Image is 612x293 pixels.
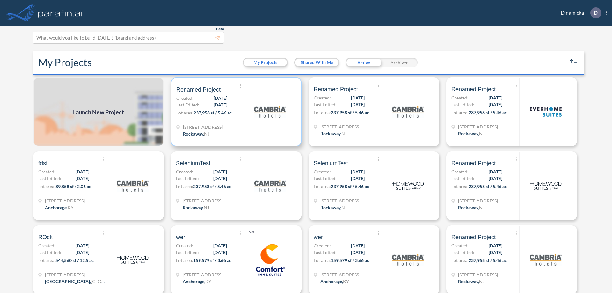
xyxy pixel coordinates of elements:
span: [DATE] [213,249,227,256]
div: Rockaway, NJ [320,130,347,137]
img: logo [37,6,84,19]
span: [DATE] [76,242,89,249]
span: Created: [176,95,193,101]
span: Rockaway , [320,205,341,210]
span: [DATE] [76,175,89,182]
span: Last Edited: [314,101,337,108]
div: Rockaway, NJ [183,204,209,211]
div: Dinamicka [551,7,607,18]
img: logo [254,244,286,276]
span: 237,958 sf / 5.46 ac [331,184,369,189]
span: NJ [479,279,484,284]
a: SeleniumTestCreated:[DATE]Last Edited:[DATE]Lot area:237,958 sf / 5.46 ac[STREET_ADDRESS]Rockaway... [168,151,306,220]
span: NJ [341,131,347,136]
span: Created: [314,168,331,175]
span: [DATE] [351,175,365,182]
span: [DATE] [213,175,227,182]
span: Last Edited: [176,101,199,108]
span: Anchorage , [45,205,68,210]
span: Created: [176,168,193,175]
span: Renamed Project [314,85,358,93]
div: Archived [382,58,418,67]
span: Created: [38,168,55,175]
span: Created: [176,242,193,249]
div: Rockaway, NJ [458,278,484,285]
span: Last Edited: [38,175,61,182]
button: My Projects [244,59,287,66]
span: Anchorage , [183,279,205,284]
span: Last Edited: [176,175,199,182]
span: Created: [38,242,55,249]
span: 321 Mt Hope Ave [458,271,498,278]
span: Created: [314,94,331,101]
div: Active [346,58,382,67]
span: Last Edited: [314,249,337,256]
span: 544,560 sf / 12.5 ac [55,258,94,263]
span: [DATE] [76,249,89,256]
span: Last Edited: [38,249,61,256]
span: 13835 Beaumont Hwy [45,271,106,278]
a: SeleniumTestCreated:[DATE]Last Edited:[DATE]Lot area:237,958 sf / 5.46 ac[STREET_ADDRESS]Rockaway... [306,151,444,220]
span: 1790 Evergreen Rd [320,271,360,278]
img: logo [392,244,424,276]
span: Rockaway , [458,279,479,284]
span: 237,958 sf / 5.46 ac [469,184,507,189]
span: KY [205,279,211,284]
span: Created: [451,242,469,249]
span: wer [314,233,323,241]
a: fdsfCreated:[DATE]Last Edited:[DATE]Lot area:89,858 sf / 2.06 ac[STREET_ADDRESS]Anchorage,KYlogo [31,151,168,220]
span: [DATE] [351,249,365,256]
button: sort [569,57,579,68]
span: Renamed Project [451,159,496,167]
span: [GEOGRAPHIC_DATA] [91,279,136,284]
img: logo [530,170,562,202]
span: Lot area: [38,184,55,189]
img: logo [530,96,562,128]
span: Rockaway , [458,205,479,210]
span: 237,958 sf / 5.46 ac [331,110,369,115]
span: Launch New Project [73,108,124,116]
span: SeleniumTest [176,159,210,167]
span: Lot area: [314,184,331,189]
span: NJ [479,205,484,210]
span: [GEOGRAPHIC_DATA] , [45,279,91,284]
span: Created: [451,168,469,175]
a: Renamed ProjectCreated:[DATE]Last Edited:[DATE]Lot area:237,958 sf / 5.46 ac[STREET_ADDRESS]Rocka... [444,151,581,220]
img: logo [392,96,424,128]
h2: My Projects [38,56,92,69]
div: Anchorage, KY [320,278,349,285]
span: 89,858 sf / 2.06 ac [55,184,91,189]
div: Rockaway, NJ [183,130,209,137]
span: Lot area: [314,258,331,263]
span: Lot area: [451,184,469,189]
img: add [33,77,164,146]
img: logo [117,244,149,276]
span: Created: [314,242,331,249]
span: Lot area: [176,184,193,189]
div: Houston, TX [45,278,106,285]
span: Anchorage , [320,279,343,284]
span: Renamed Project [451,233,496,241]
span: Lot area: [451,258,469,263]
span: Last Edited: [451,175,474,182]
button: Shared With Me [295,59,338,66]
span: [DATE] [214,95,227,101]
span: [DATE] [351,168,365,175]
img: logo [530,244,562,276]
a: Renamed ProjectCreated:[DATE]Last Edited:[DATE]Lot area:237,958 sf / 5.46 ac[STREET_ADDRESS]Rocka... [444,77,581,146]
span: Renamed Project [451,85,496,93]
a: Renamed ProjectCreated:[DATE]Last Edited:[DATE]Lot area:237,958 sf / 5.46 ac[STREET_ADDRESS]Rocka... [168,77,306,146]
span: NJ [479,131,484,136]
span: ROck [38,233,53,241]
span: Beta [216,26,224,32]
span: Lot area: [38,258,55,263]
span: 1790 Evergreen Rd [183,271,222,278]
span: Lot area: [176,258,193,263]
span: Rockaway , [183,131,204,136]
a: Renamed ProjectCreated:[DATE]Last Edited:[DATE]Lot area:237,958 sf / 5.46 ac[STREET_ADDRESS]Rocka... [306,77,444,146]
span: [DATE] [213,168,227,175]
span: Lot area: [451,110,469,115]
span: [DATE] [489,242,502,249]
span: 159,579 sf / 3.66 ac [193,258,231,263]
span: Rockaway , [458,131,479,136]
